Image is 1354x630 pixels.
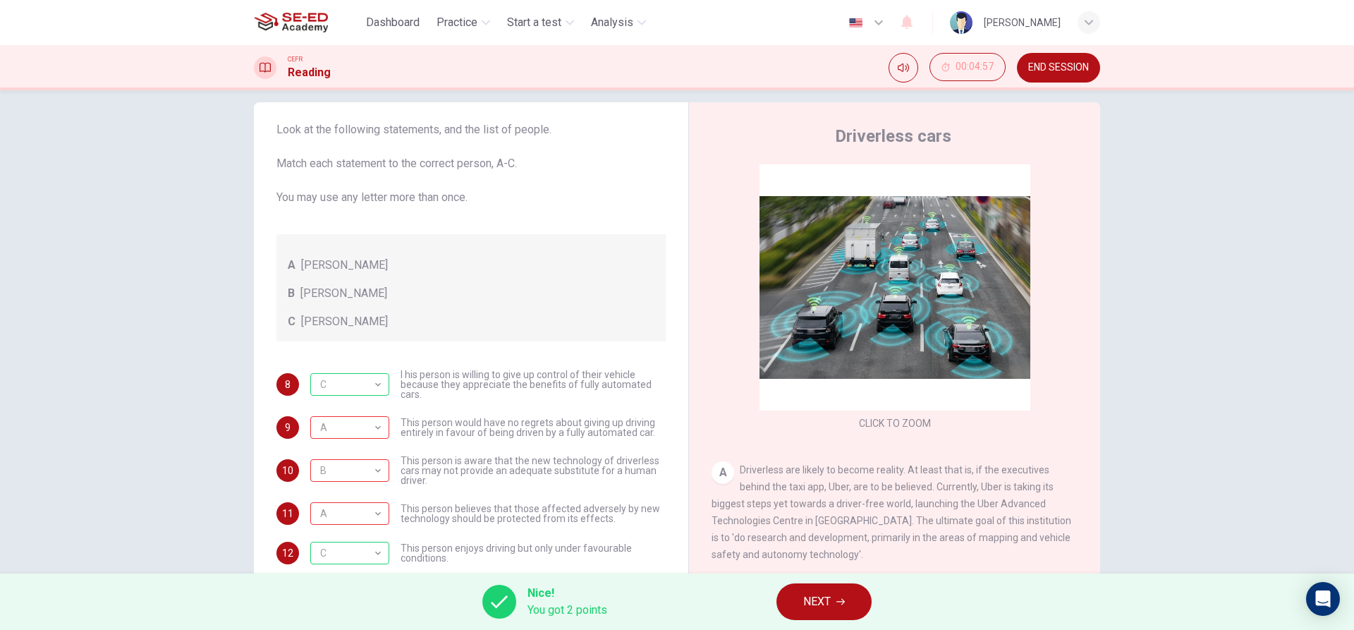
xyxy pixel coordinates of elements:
span: 12 [282,548,293,558]
button: END SESSION [1017,53,1100,83]
span: A [288,257,295,274]
a: SE-ED Academy logo [254,8,360,37]
span: Driverless are likely to become reality. At least that is, if the executives behind the taxi app,... [712,464,1071,560]
div: A [310,408,384,448]
img: Profile picture [950,11,972,34]
span: Nice! [527,585,607,602]
span: 11 [282,509,293,519]
span: Look at the following statements, and the list of people. Match each statement to the correct per... [276,121,666,206]
span: This person believes that those affected adversely by new technology should be protected from its... [401,504,666,523]
span: 00:04:57 [956,61,994,73]
div: A [712,461,734,484]
div: B [310,416,389,439]
div: Hide [929,53,1006,83]
button: NEXT [776,583,872,620]
span: Practice [437,14,477,31]
span: [PERSON_NAME] [301,313,388,330]
div: C [310,373,389,396]
div: B [310,502,389,525]
span: [PERSON_NAME] [301,257,388,274]
span: Start a test [507,14,561,31]
button: 00:04:57 [929,53,1006,81]
span: 8 [285,380,291,389]
button: Analysis [585,10,652,35]
span: 10 [282,466,293,475]
button: Practice [431,10,496,35]
img: en [847,18,865,28]
img: SE-ED Academy logo [254,8,328,37]
span: [PERSON_NAME] [300,285,387,302]
span: Dashboard [366,14,420,31]
span: I his person is willing to give up control of their vehicle because they appreciate the benefits ... [401,370,666,399]
span: This person would have no regrets about giving up driving entirely in favour of being driven by a... [401,418,666,437]
span: B [288,285,295,302]
span: Analysis [591,14,633,31]
div: A [310,494,384,534]
span: NEXT [803,592,831,612]
div: C [310,542,389,564]
div: [PERSON_NAME] [984,14,1061,31]
span: 9 [285,423,291,432]
span: C [288,313,295,330]
div: C [310,459,389,482]
span: You got 2 points [527,602,607,619]
div: C [310,365,384,405]
button: Start a test [501,10,580,35]
span: This person is aware that the new technology of driverless cars may not provide an adequate subst... [401,456,666,485]
h4: Driverless cars [835,125,951,147]
button: Dashboard [360,10,425,35]
span: CEFR [288,54,303,64]
div: C [310,533,384,574]
div: B [310,451,384,491]
div: Open Intercom Messenger [1306,582,1340,616]
span: This person enjoys driving but only under favourable conditions. [401,543,666,563]
div: Mute [889,53,918,83]
span: END SESSION [1028,62,1089,73]
h1: Reading [288,64,331,81]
